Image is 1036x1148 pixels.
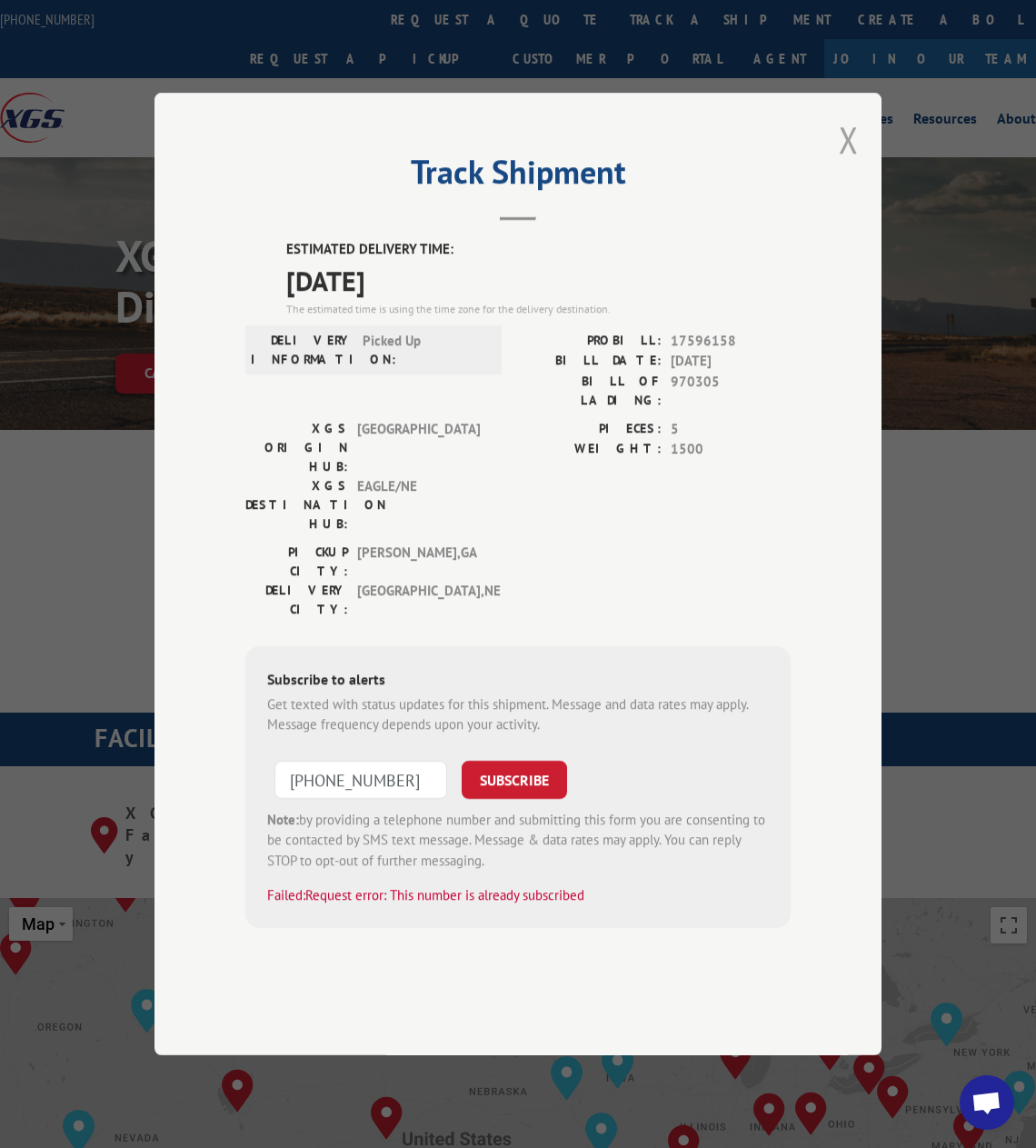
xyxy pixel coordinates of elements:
[518,351,662,372] label: BILL DATE:
[286,301,791,317] div: The estimated time is using the time zone for the delivery destination.
[251,331,354,369] label: DELIVERY INFORMATION:
[267,811,299,828] strong: Note:
[671,372,791,410] span: 970305
[274,761,447,799] input: Phone Number
[671,331,791,352] span: 17596158
[245,581,348,619] label: DELIVERY CITY:
[671,419,791,440] span: 5
[267,810,769,872] div: by providing a telephone number and submitting this form you are consenting to be contacted by SM...
[671,351,791,372] span: [DATE]
[671,439,791,460] span: 1500
[518,419,662,440] label: PIECES:
[357,581,480,619] span: [GEOGRAPHIC_DATA] , NE
[245,543,348,581] label: PICKUP CITY:
[518,439,662,460] label: WEIGHT:
[245,476,348,534] label: XGS DESTINATION HUB:
[518,372,662,410] label: BILL OF LADING:
[267,668,769,694] div: Subscribe to alerts
[462,761,567,799] button: SUBSCRIBE
[357,543,480,581] span: [PERSON_NAME] , GA
[960,1075,1014,1130] a: Open chat
[286,239,791,260] label: ESTIMATED DELIVERY TIME:
[357,476,480,534] span: EAGLE/NE
[245,159,791,194] h2: Track Shipment
[363,331,485,369] span: Picked Up
[839,115,859,164] button: Close modal
[518,331,662,352] label: PROBILL:
[267,885,769,906] div: Failed: Request error: This number is already subscribed
[267,694,769,735] div: Get texted with status updates for this shipment. Message and data rates may apply. Message frequ...
[286,260,791,301] span: [DATE]
[357,419,480,476] span: [GEOGRAPHIC_DATA]
[245,419,348,476] label: XGS ORIGIN HUB:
